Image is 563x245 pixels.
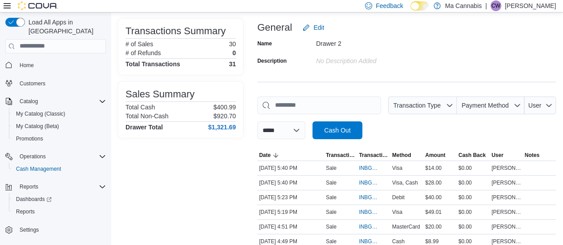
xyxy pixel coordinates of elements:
button: Settings [2,223,109,236]
button: Notes [523,150,556,161]
span: Method [392,152,411,159]
span: Reports [12,206,106,217]
button: Operations [2,150,109,163]
h4: $1,321.69 [208,124,236,131]
img: Cova [18,1,58,10]
span: INBGCP-117443 [359,165,379,172]
span: Visa [392,165,402,172]
button: Amount [423,150,456,161]
div: $0.00 [457,192,490,203]
h6: # of Sales [126,40,153,48]
span: Date [259,152,271,159]
span: Dashboards [12,194,106,205]
p: 30 [229,40,236,48]
span: Settings [16,224,106,235]
p: | [485,0,487,11]
span: Promotions [16,135,43,142]
h4: Total Transactions [126,60,180,68]
div: [DATE] 5:40 PM [257,163,324,173]
a: My Catalog (Beta) [12,121,63,132]
span: $40.00 [425,194,441,201]
span: Visa, Cash [392,179,418,186]
button: Cash Back [457,150,490,161]
span: [PERSON_NAME] [491,165,521,172]
span: Cash Management [16,165,61,173]
div: $0.00 [457,207,490,217]
button: Reports [16,181,42,192]
span: [PERSON_NAME] [491,238,521,245]
a: Reports [12,206,38,217]
span: Home [20,62,34,69]
span: Load All Apps in [GEOGRAPHIC_DATA] [25,18,106,36]
div: $0.00 [457,177,490,188]
span: Operations [16,151,106,162]
p: Sale [326,165,336,172]
div: No Description added [316,54,435,64]
button: Promotions [9,133,109,145]
span: Debit [392,194,405,201]
p: $920.70 [213,112,236,120]
span: Reports [16,181,106,192]
h6: # of Refunds [126,49,161,56]
button: Cash Out [312,121,362,139]
h3: Transactions Summary [126,26,226,36]
span: Customers [16,78,106,89]
h6: Total Cash [126,104,155,111]
button: Transaction Type [324,150,357,161]
h4: 31 [229,60,236,68]
span: Payment Method [462,102,509,109]
span: INBGCP-117442 [359,179,379,186]
button: INBGCP-117437 [359,221,388,232]
p: Ma Cannabis [445,0,482,11]
button: INBGCP-117443 [359,163,388,173]
span: Visa [392,209,402,216]
a: My Catalog (Classic) [12,108,69,119]
span: Home [16,60,106,71]
a: Dashboards [12,194,55,205]
span: $14.00 [425,165,441,172]
h4: Drawer Total [126,124,163,131]
div: [DATE] 5:19 PM [257,207,324,217]
input: This is a search bar. As you type, the results lower in the page will automatically filter. [257,96,381,114]
span: $28.00 [425,179,441,186]
span: My Catalog (Beta) [12,121,106,132]
button: Transaction # [357,150,390,161]
span: INBGCP-117437 [359,223,379,230]
button: INBGCP-117440 [359,192,388,203]
button: User [524,96,556,114]
button: Transaction Type [388,96,457,114]
label: Description [257,57,287,64]
span: CW [491,0,500,11]
div: Cass Whichelo [490,0,501,11]
span: User [491,152,503,159]
button: Date [257,150,324,161]
span: My Catalog (Classic) [16,110,65,117]
a: Promotions [12,133,47,144]
span: [PERSON_NAME] [491,179,521,186]
span: $20.00 [425,223,441,230]
a: Customers [16,78,49,89]
span: [PERSON_NAME] [491,194,521,201]
span: Cash Management [12,164,106,174]
div: [DATE] 4:51 PM [257,221,324,232]
input: Dark Mode [410,1,429,11]
p: 0 [232,49,236,56]
span: INBGCP-117440 [359,194,379,201]
button: Operations [16,151,49,162]
span: Feedback [376,1,403,10]
a: Cash Management [12,164,65,174]
span: Cash [392,238,405,245]
button: Home [2,59,109,72]
div: Drawer 2 [316,36,435,47]
p: Sale [326,223,336,230]
span: Cash Back [458,152,486,159]
span: Reports [20,183,38,190]
button: Catalog [2,95,109,108]
p: Sale [326,179,336,186]
span: Transaction # [359,152,388,159]
button: My Catalog (Beta) [9,120,109,133]
h3: General [257,22,292,33]
span: Cash Out [324,126,350,135]
div: $0.00 [457,221,490,232]
span: My Catalog (Classic) [12,108,106,119]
